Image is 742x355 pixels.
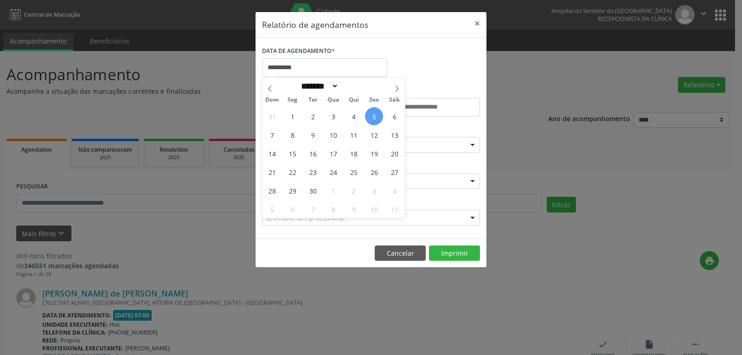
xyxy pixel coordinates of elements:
span: Outubro 3, 2025 [365,181,383,200]
span: Outubro 2, 2025 [345,181,363,200]
span: Setembro 18, 2025 [345,144,363,162]
span: Setembro 3, 2025 [324,107,342,125]
span: Setembro 22, 2025 [283,163,301,181]
span: Setembro 26, 2025 [365,163,383,181]
span: Setembro 16, 2025 [304,144,322,162]
span: Setembro 7, 2025 [263,126,281,144]
span: Setembro 10, 2025 [324,126,342,144]
select: Month [298,81,339,91]
button: Close [468,12,486,35]
span: Outubro 9, 2025 [345,200,363,218]
span: Setembro 15, 2025 [283,144,301,162]
span: Setembro 6, 2025 [385,107,403,125]
input: Year [339,81,369,91]
span: Setembro 27, 2025 [385,163,403,181]
span: Setembro 9, 2025 [304,126,322,144]
span: Setembro 19, 2025 [365,144,383,162]
button: Cancelar [375,245,426,261]
span: Outubro 11, 2025 [385,200,403,218]
span: Setembro 30, 2025 [304,181,322,200]
span: Qua [323,97,344,103]
span: Setembro 2, 2025 [304,107,322,125]
span: Outubro 5, 2025 [263,200,281,218]
span: Setembro 11, 2025 [345,126,363,144]
span: Outubro 10, 2025 [365,200,383,218]
span: Outubro 6, 2025 [283,200,301,218]
span: Setembro 8, 2025 [283,126,301,144]
span: Setembro 24, 2025 [324,163,342,181]
span: Setembro 4, 2025 [345,107,363,125]
span: Qui [344,97,364,103]
span: Outubro 8, 2025 [324,200,342,218]
h5: Relatório de agendamentos [262,19,368,31]
span: Dom [262,97,282,103]
span: Agosto 31, 2025 [263,107,281,125]
span: Ter [303,97,323,103]
span: Outubro 7, 2025 [304,200,322,218]
button: Imprimir [429,245,480,261]
span: Setembro 12, 2025 [365,126,383,144]
span: Sáb [384,97,405,103]
span: Setembro 1, 2025 [283,107,301,125]
span: Setembro 23, 2025 [304,163,322,181]
span: Setembro 21, 2025 [263,163,281,181]
span: Setembro 28, 2025 [263,181,281,200]
span: Selecione um profissional [265,213,345,223]
span: Outubro 4, 2025 [385,181,403,200]
label: DATA DE AGENDAMENTO [262,44,335,58]
span: Setembro 20, 2025 [385,144,403,162]
span: Setembro 17, 2025 [324,144,342,162]
label: ATÉ [373,84,480,98]
span: Setembro 13, 2025 [385,126,403,144]
span: Seg [282,97,303,103]
span: Setembro 25, 2025 [345,163,363,181]
span: Outubro 1, 2025 [324,181,342,200]
span: Sex [364,97,384,103]
span: Setembro 29, 2025 [283,181,301,200]
span: Setembro 14, 2025 [263,144,281,162]
span: Setembro 5, 2025 [365,107,383,125]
